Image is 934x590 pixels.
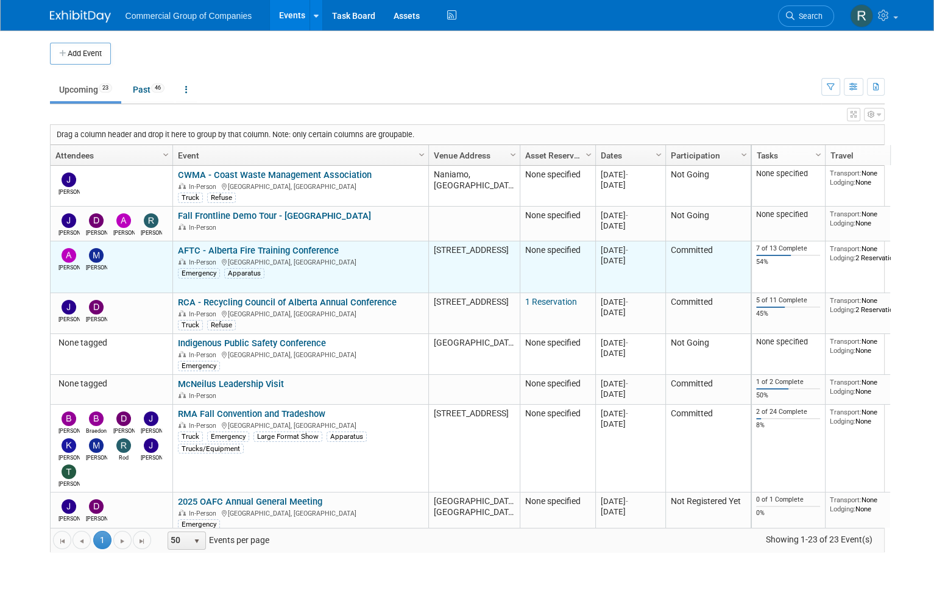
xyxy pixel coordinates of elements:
div: Jason Fast [141,426,162,435]
div: Apparatus [327,432,367,441]
div: [DATE] [601,221,660,231]
a: Go to the next page [113,531,132,549]
span: - [626,409,628,418]
div: Alexander Cafovski [113,228,135,237]
span: Go to the first page [57,536,67,546]
span: - [626,338,628,347]
span: Column Settings [508,150,518,160]
a: 1 Reservation [525,297,577,307]
span: Go to the previous page [77,536,87,546]
td: Not Going [665,166,751,207]
span: - [626,497,628,506]
div: Emergency [178,519,220,529]
span: Transport: [830,296,861,305]
img: In-Person Event [179,510,186,516]
span: None specified [525,169,581,179]
span: Column Settings [813,150,823,160]
span: Transport: [830,337,861,346]
span: Transport: [830,210,861,218]
div: 0% [756,509,820,517]
a: Go to the previous page [73,531,91,549]
span: None specified [525,496,581,506]
div: Truck [178,432,203,441]
a: Column Settings [506,145,520,163]
div: None specified [756,169,820,179]
span: Lodging: [830,387,855,396]
div: Refuse [207,193,236,202]
div: Truck [178,320,203,330]
div: Jamie Zimmerman [58,514,80,523]
img: Joe Galloway [144,438,158,453]
span: Lodging: [830,254,855,262]
td: [STREET_ADDRESS] [428,405,520,492]
div: [GEOGRAPHIC_DATA], [GEOGRAPHIC_DATA] [178,508,423,518]
span: 1 [93,531,111,549]
span: Lodging: [830,305,855,314]
span: Lodging: [830,178,855,187]
div: Mike Feduniw [86,263,107,272]
a: RCA - Recycling Council of Alberta Annual Conference [178,297,397,308]
img: In-Person Event [179,310,186,316]
div: [GEOGRAPHIC_DATA], [GEOGRAPHIC_DATA] [178,181,423,191]
a: McNeilus Leadership Visit [178,379,284,389]
span: None specified [525,210,581,220]
a: Upcoming23 [50,78,121,101]
img: Richard Gale [144,213,158,228]
div: Apparatus [224,268,264,278]
span: - [626,170,628,179]
td: [GEOGRAPHIC_DATA], [GEOGRAPHIC_DATA] [428,492,520,533]
div: Jason Fast [58,315,80,324]
a: Dates [601,145,657,166]
span: - [626,379,628,388]
span: Transport: [830,496,861,504]
div: Derek MacDonald [86,228,107,237]
span: None specified [525,338,581,347]
span: Lodging: [830,505,855,513]
button: Add Event [50,43,111,65]
a: AFTC - Alberta Fire Training Conference [178,245,339,256]
span: Go to the last page [137,536,147,546]
div: [DATE] [601,419,660,429]
img: David West [116,411,131,426]
span: Column Settings [417,150,426,160]
img: Jason Fast [62,300,76,315]
div: [DATE] [601,180,660,190]
div: [DATE] [601,389,660,399]
td: Not Going [665,207,751,241]
div: 8% [756,421,820,430]
a: Column Settings [582,145,595,163]
span: - [626,297,628,307]
div: Richard Gale [141,228,162,237]
a: Column Settings [812,145,825,163]
img: Derek MacDonald [89,213,104,228]
div: [DATE] [601,297,660,307]
div: Refuse [207,320,236,330]
span: None specified [525,379,581,388]
span: Transport: [830,378,861,386]
td: Not Going [665,334,751,375]
span: Search [794,12,823,21]
span: Transport: [830,408,861,416]
div: None None [830,337,918,355]
a: Participation [671,145,743,166]
div: Emergency [178,268,220,278]
img: Rod Leland [850,4,873,27]
a: Venue Address [434,145,512,166]
div: 1 of 2 Complete [756,378,820,386]
div: Derek MacDonald [86,514,107,523]
div: [DATE] [601,245,660,255]
td: Committed [665,405,751,492]
div: None specified [756,337,820,347]
div: None None [830,169,918,187]
span: In-Person [189,351,220,359]
span: 23 [99,84,112,93]
span: Showing 1-23 of 23 Event(s) [754,531,883,548]
div: Kelly Mayhew [58,453,80,462]
div: [DATE] [601,210,660,221]
span: - [626,211,628,220]
div: 2 of 24 Complete [756,408,820,416]
a: RMA Fall Convention and Tradeshow [178,408,325,419]
div: Rod Leland [113,453,135,462]
span: Lodging: [830,346,855,355]
div: [GEOGRAPHIC_DATA], [GEOGRAPHIC_DATA] [178,420,423,430]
